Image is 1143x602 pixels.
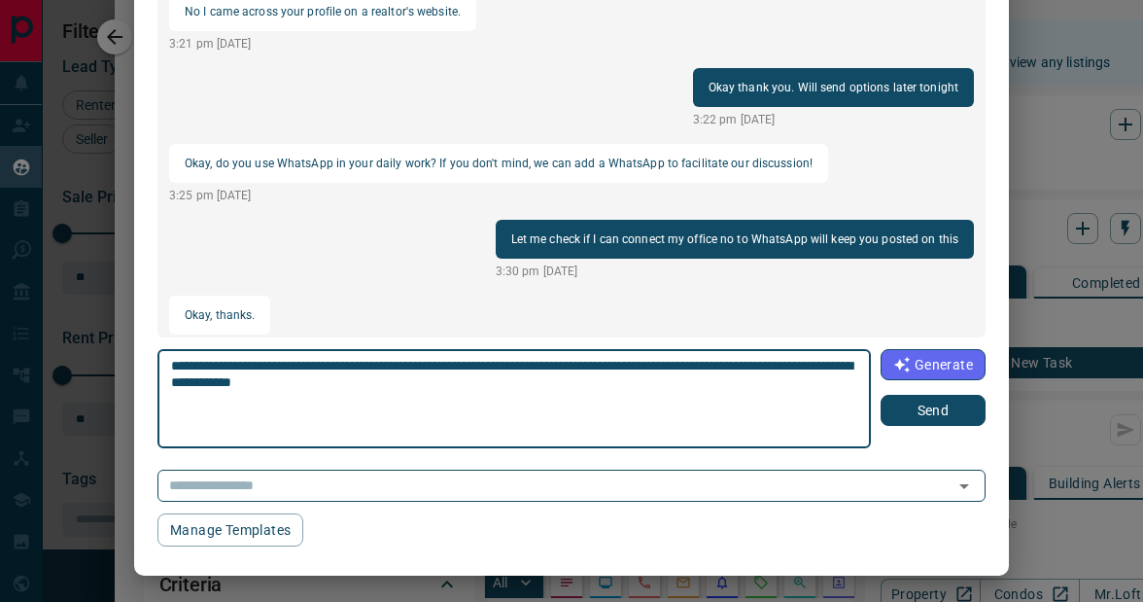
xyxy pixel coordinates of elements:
p: Okay, thanks. [185,303,255,327]
p: Let me check if I can connect my office no to WhatsApp will keep you posted on this [511,228,958,251]
p: Okay thank you. Will send options later tonight [709,76,958,99]
p: 3:30 pm [DATE] [496,263,974,280]
p: 3:25 pm [DATE] [169,187,828,204]
p: 3:21 pm [DATE] [169,35,476,53]
button: Generate [881,349,986,380]
p: Okay, do you use WhatsApp in your daily work? If you don't mind, we can add a WhatsApp to facilit... [185,152,813,175]
button: Manage Templates [157,513,303,547]
p: 3:22 pm [DATE] [693,111,974,128]
button: Open [951,473,978,500]
button: Send [881,395,986,426]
